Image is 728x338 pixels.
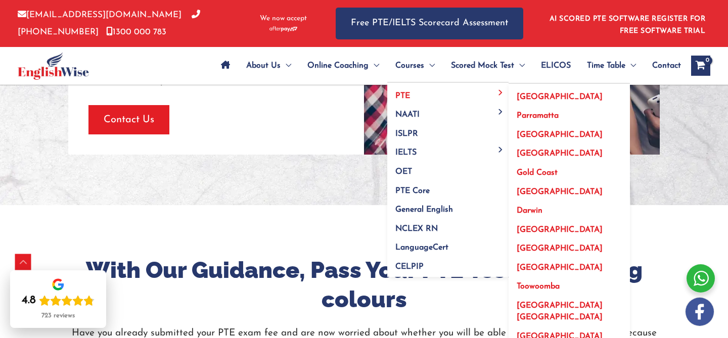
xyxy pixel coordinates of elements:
a: AI SCORED PTE SOFTWARE REGISTER FOR FREE SOFTWARE TRIAL [550,15,706,35]
span: PTE [395,92,410,100]
a: View Shopping Cart, empty [691,56,710,76]
a: NAATIMenu Toggle [387,102,509,121]
span: [GEOGRAPHIC_DATA] [517,245,603,253]
a: [EMAIL_ADDRESS][DOMAIN_NAME] [18,11,181,19]
a: Time TableMenu Toggle [579,48,644,83]
span: NCLEX RN [395,225,438,233]
span: Menu Toggle [514,48,525,83]
span: PTE Core [395,187,430,195]
span: [GEOGRAPHIC_DATA] [517,264,603,272]
span: Darwin [517,207,542,215]
a: [GEOGRAPHIC_DATA] [509,141,630,160]
span: Menu Toggle [495,147,507,152]
a: CELPIP [387,254,509,277]
span: Online Coaching [307,48,369,83]
a: [GEOGRAPHIC_DATA] [509,84,630,103]
span: ELICOS [541,48,571,83]
a: ELICOS [533,48,579,83]
span: Menu Toggle [369,48,379,83]
span: Courses [395,48,424,83]
span: [GEOGRAPHIC_DATA] [517,188,603,196]
span: Menu Toggle [495,109,507,114]
span: Menu Toggle [495,90,507,95]
a: Free PTE/IELTS Scorecard Assessment [336,8,523,39]
a: LanguageCert [387,235,509,254]
a: [GEOGRAPHIC_DATA] [509,236,630,255]
a: Gold Coast [509,160,630,179]
aside: Header Widget 1 [543,7,710,40]
span: [GEOGRAPHIC_DATA] [GEOGRAPHIC_DATA] [517,302,603,321]
span: ISLPR [395,130,418,138]
span: CELPIP [395,263,424,271]
a: [GEOGRAPHIC_DATA] [509,255,630,274]
span: LanguageCert [395,244,448,252]
span: [GEOGRAPHIC_DATA] [517,93,603,101]
span: Gold Coast [517,169,558,177]
a: [PHONE_NUMBER] [18,11,200,36]
span: Parramatta [517,112,559,120]
a: [GEOGRAPHIC_DATA] [509,122,630,141]
a: General English [387,197,509,216]
span: Toowoomba [517,282,560,291]
a: PTE Core [387,178,509,197]
a: Scored Mock TestMenu Toggle [443,48,533,83]
a: Online CoachingMenu Toggle [299,48,387,83]
h2: With Our Guidance, Pass Your PTE Test with Flying colours [68,256,660,315]
span: Menu Toggle [424,48,435,83]
a: IELTSMenu Toggle [387,140,509,159]
div: 723 reviews [41,312,75,320]
span: Scored Mock Test [451,48,514,83]
button: Contact Us [88,105,169,134]
span: About Us [246,48,281,83]
a: ISLPR [387,121,509,140]
span: Menu Toggle [625,48,636,83]
span: IELTS [395,149,417,157]
a: OET [387,159,509,178]
div: Rating: 4.8 out of 5 [22,294,95,308]
a: Parramatta [509,103,630,122]
span: We now accept [260,14,307,24]
nav: Site Navigation: Main Menu [213,48,681,83]
a: [GEOGRAPHIC_DATA] [GEOGRAPHIC_DATA] [509,293,630,324]
a: [GEOGRAPHIC_DATA] [509,179,630,198]
a: Contact [644,48,681,83]
a: CoursesMenu Toggle [387,48,443,83]
a: [GEOGRAPHIC_DATA] [509,217,630,236]
span: [GEOGRAPHIC_DATA] [517,226,603,234]
div: 4.8 [22,294,36,308]
span: OET [395,168,412,176]
a: PTEMenu Toggle [387,83,509,102]
span: Time Table [587,48,625,83]
a: 1300 000 783 [106,28,166,36]
span: Contact Us [104,113,154,127]
a: Toowoomba [509,274,630,293]
span: [GEOGRAPHIC_DATA] [517,131,603,139]
a: NCLEX RN [387,216,509,235]
a: About UsMenu Toggle [238,48,299,83]
img: cropped-ew-logo [18,52,89,80]
span: Contact [652,48,681,83]
span: Menu Toggle [281,48,291,83]
img: Afterpay-Logo [269,26,297,32]
a: Darwin [509,198,630,217]
span: NAATI [395,111,420,119]
img: white-facebook.png [686,298,714,326]
span: General English [395,206,453,214]
span: [GEOGRAPHIC_DATA] [517,150,603,158]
